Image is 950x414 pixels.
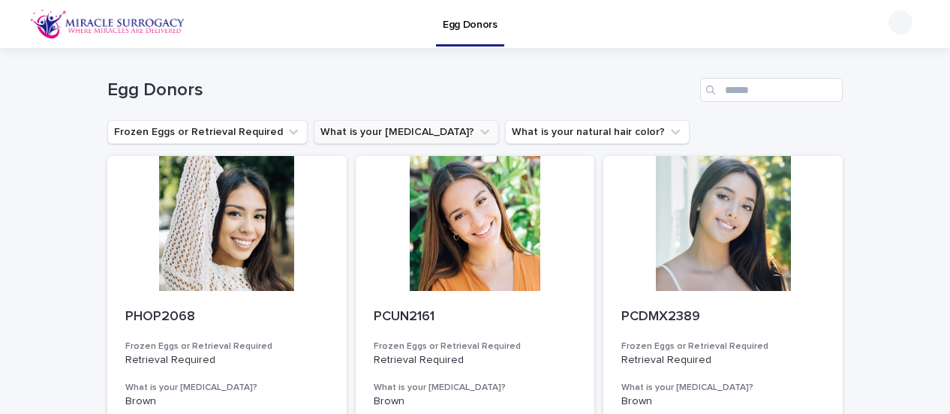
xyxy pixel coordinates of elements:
[30,9,185,39] img: OiFFDOGZQuirLhrlO1ag
[505,120,690,144] button: What is your natural hair color?
[107,79,694,101] h1: Egg Donors
[374,309,577,325] p: PCUN2161
[125,340,329,352] h3: Frozen Eggs or Retrieval Required
[621,382,825,394] h3: What is your [MEDICAL_DATA]?
[125,382,329,394] h3: What is your [MEDICAL_DATA]?
[125,354,329,367] p: Retrieval Required
[621,340,825,352] h3: Frozen Eggs or Retrieval Required
[314,120,499,144] button: What is your eye color?
[125,309,329,325] p: PHOP2068
[374,382,577,394] h3: What is your [MEDICAL_DATA]?
[374,340,577,352] h3: Frozen Eggs or Retrieval Required
[700,78,843,102] input: Search
[107,120,308,144] button: Frozen Eggs or Retrieval Required
[621,395,825,408] p: Brown
[125,395,329,408] p: Brown
[374,354,577,367] p: Retrieval Required
[621,354,825,367] p: Retrieval Required
[621,309,825,325] p: PCDMX2389
[374,395,577,408] p: Brown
